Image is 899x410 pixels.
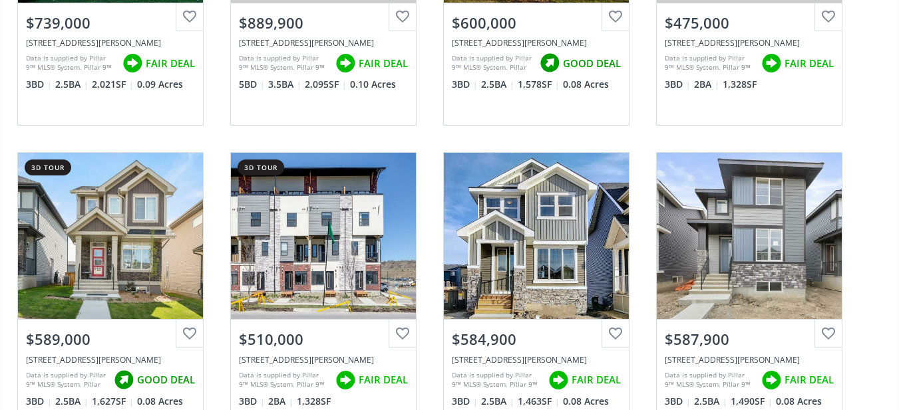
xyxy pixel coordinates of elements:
[563,395,609,408] span: 0.08 Acres
[26,395,52,408] span: 3 BD
[239,53,329,73] div: Data is supplied by Pillar 9™ MLS® System. Pillar 9™ is the owner of the copyright in its MLS® Sy...
[297,395,331,408] span: 1,328 SF
[26,78,52,91] span: 3 BD
[239,78,265,91] span: 5 BD
[665,37,834,49] div: 156 Park Street #309, Cochrane, AB T4C 3H3
[723,78,757,91] span: 1,328 SF
[665,370,755,390] div: Data is supplied by Pillar 9™ MLS® System. Pillar 9™ is the owner of the copyright in its MLS® Sy...
[55,395,89,408] span: 2.5 BA
[452,329,621,350] div: $584,900
[518,78,560,91] span: 1,578 SF
[92,78,134,91] span: 2,021 SF
[536,50,563,76] img: rating icon
[731,395,773,408] span: 1,490 SF
[758,367,785,393] img: rating icon
[332,367,359,393] img: rating icon
[452,78,478,91] span: 3 BD
[758,50,785,76] img: rating icon
[481,78,514,91] span: 2.5 BA
[239,395,265,408] span: 3 BD
[268,395,293,408] span: 2 BA
[239,370,329,390] div: Data is supplied by Pillar 9™ MLS® System. Pillar 9™ is the owner of the copyright in its MLS® Sy...
[481,395,514,408] span: 2.5 BA
[665,78,691,91] span: 3 BD
[63,229,158,243] div: View Photos & Details
[359,373,408,387] span: FAIR DEAL
[452,370,542,390] div: Data is supplied by Pillar 9™ MLS® System. Pillar 9™ is the owner of the copyright in its MLS® Sy...
[701,229,797,243] div: View Photos & Details
[563,78,609,91] span: 0.08 Acres
[26,13,195,33] div: $739,000
[239,37,408,49] div: 73 Quartz Crescent, Cochrane, AB T4C3C2
[665,395,691,408] span: 3 BD
[694,395,727,408] span: 2.5 BA
[518,395,560,408] span: 1,463 SF
[26,370,107,390] div: Data is supplied by Pillar 9™ MLS® System. Pillar 9™ is the owner of the copyright in its MLS® Sy...
[137,78,183,91] span: 0.09 Acres
[785,56,834,70] span: FAIR DEAL
[26,354,195,365] div: 490 River Avenue, Cochrane, AB T4C 3B8
[275,229,371,243] div: View Photos & Details
[350,78,396,91] span: 0.10 Acres
[665,329,834,350] div: $587,900
[452,13,621,33] div: $600,000
[665,354,834,365] div: 430 River Avenue, Cochrane, AB T4C 3B8
[452,395,478,408] span: 3 BD
[776,395,822,408] span: 0.08 Acres
[92,395,134,408] span: 1,627 SF
[452,354,621,365] div: 434 River Avenue, Cochrane, AB T4C 3B8
[239,13,408,33] div: $889,900
[119,50,146,76] img: rating icon
[488,229,584,243] div: View Photos & Details
[572,373,621,387] span: FAIR DEAL
[146,56,195,70] span: FAIR DEAL
[359,56,408,70] span: FAIR DEAL
[137,373,195,387] span: GOOD DEAL
[665,53,755,73] div: Data is supplied by Pillar 9™ MLS® System. Pillar 9™ is the owner of the copyright in its MLS® Sy...
[305,78,347,91] span: 2,095 SF
[332,50,359,76] img: rating icon
[26,37,195,49] div: 125 Vantage Drive, Cochrane, AB T4C0G3
[26,329,195,350] div: $589,000
[239,329,408,350] div: $510,000
[563,56,621,70] span: GOOD DEAL
[452,53,533,73] div: Data is supplied by Pillar 9™ MLS® System. Pillar 9™ is the owner of the copyright in its MLS® Sy...
[55,78,89,91] span: 2.5 BA
[110,367,137,393] img: rating icon
[239,354,408,365] div: 156 Park Street #315, Cochrane, AB T4C 2B8
[545,367,572,393] img: rating icon
[26,53,116,73] div: Data is supplied by Pillar 9™ MLS® System. Pillar 9™ is the owner of the copyright in its MLS® Sy...
[452,37,621,49] div: 478 River Avenue, Cochrane, AB T4C 3B8
[137,395,183,408] span: 0.08 Acres
[694,78,719,91] span: 2 BA
[785,373,834,387] span: FAIR DEAL
[665,13,834,33] div: $475,000
[268,78,301,91] span: 3.5 BA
